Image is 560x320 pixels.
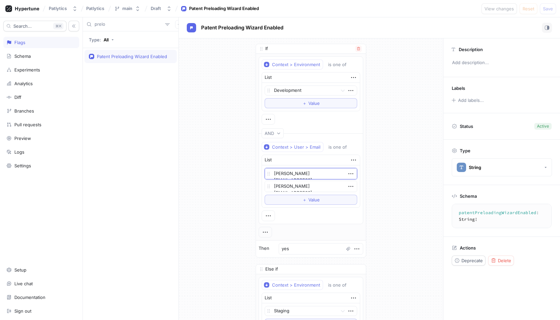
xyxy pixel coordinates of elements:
button: ＋Value [265,98,357,108]
div: Patlytics [49,6,67,11]
div: is one of [328,62,346,67]
button: AND [262,128,284,138]
div: is one of [328,282,346,288]
span: Search... [13,24,32,28]
div: Preview [14,136,31,141]
div: Context > User > Email [272,144,320,150]
button: Reset [520,3,537,14]
div: Analytics [14,81,33,86]
div: Flags [14,40,25,45]
div: List [265,157,272,163]
div: Documentation [14,295,45,300]
p: Add description... [449,57,554,68]
div: Context > Environment [272,62,320,67]
button: Add labels... [449,96,485,105]
button: Context > Environment [262,280,323,290]
a: Documentation [3,292,79,303]
p: Type [460,148,470,153]
button: main [112,3,143,14]
button: Type: All [87,34,116,45]
span: Save [543,7,553,11]
div: Pull requests [14,122,41,127]
p: Schema [460,193,477,199]
span: Value [308,101,320,105]
p: Actions [460,245,476,251]
div: Experiments [14,67,40,72]
button: Context > Environment [262,59,323,69]
p: If [265,45,268,52]
div: String [469,165,481,170]
div: Patent Preloading Wizard Enabled [189,5,259,12]
textarea: [PERSON_NAME][EMAIL_ADDRESS][DOMAIN_NAME] [265,168,357,179]
button: Patlytics [46,3,80,14]
p: Labels [452,86,465,91]
span: Patent Preloading Wizard Enabled [201,25,283,30]
div: Draft [151,6,161,11]
button: Save [540,3,556,14]
div: Sign out [14,308,31,314]
div: Add labels... [458,98,484,103]
div: Settings [14,163,31,168]
div: Logs [14,149,24,155]
button: Context > User > Email [262,142,323,152]
div: is one of [328,144,347,150]
button: is one of [325,280,356,290]
div: Diff [14,95,21,100]
p: Description [459,47,483,52]
button: String [452,158,552,176]
button: Search...K [3,21,66,31]
button: is one of [325,142,357,152]
span: Patlytics [86,6,104,11]
span: Reset [523,7,534,11]
span: Deprecate [461,259,483,263]
div: List [265,295,272,301]
textarea: [PERSON_NAME][EMAIL_ADDRESS][DOMAIN_NAME] [265,181,357,192]
div: main [122,6,132,11]
span: ＋ [302,198,307,202]
p: Else if [265,266,278,273]
div: Active [537,123,549,129]
button: Delete [488,256,514,266]
div: Live chat [14,281,33,286]
div: Context > Environment [272,282,320,288]
p: Type: [89,37,101,42]
button: Draft [148,3,174,14]
input: Search... [95,21,162,28]
span: Value [308,198,320,202]
div: K [53,23,63,29]
div: Setup [14,267,26,273]
div: All [104,37,109,42]
div: Branches [14,108,34,114]
button: is one of [325,59,356,69]
p: Status [460,122,473,131]
div: Schema [14,53,31,59]
span: Delete [498,259,511,263]
span: View changes [484,7,514,11]
div: AND [265,131,274,136]
span: ＋ [302,101,307,105]
textarea: yes [279,243,363,255]
button: ＋Value [265,195,357,205]
div: Patent Preloading Wizard Enabled [97,54,167,59]
button: View changes [481,3,517,14]
p: Then [259,245,269,252]
div: List [265,74,272,81]
button: Deprecate [452,256,485,266]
